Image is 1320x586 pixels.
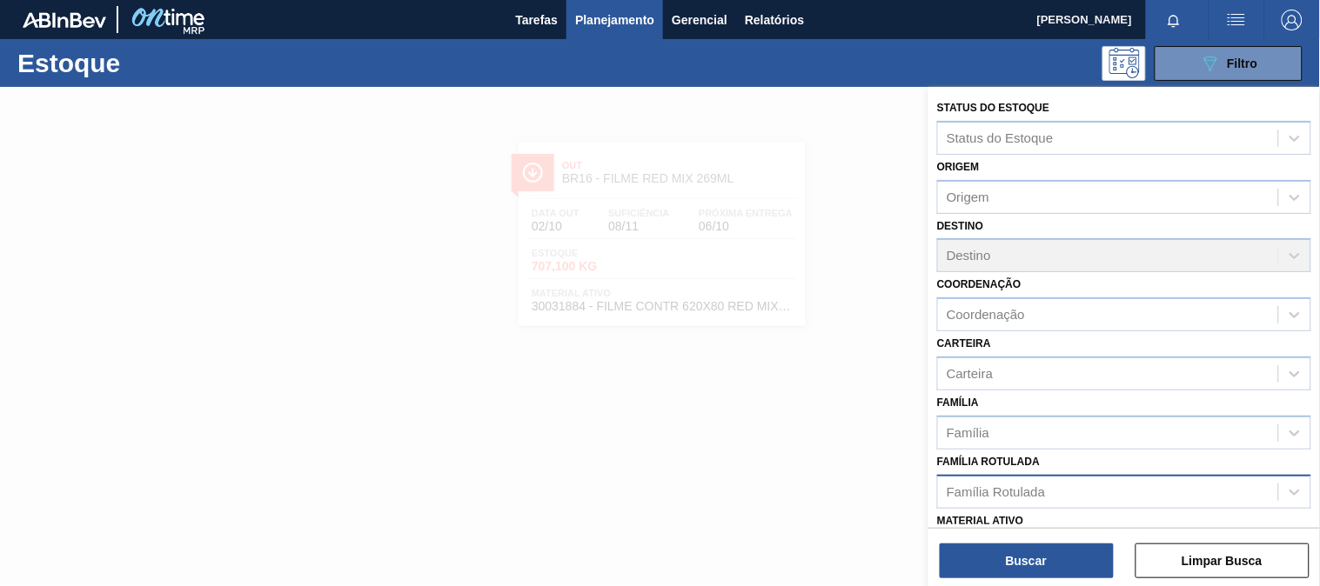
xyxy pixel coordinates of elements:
span: Filtro [1228,57,1258,70]
span: Tarefas [515,10,558,30]
div: Coordenação [947,308,1025,323]
img: userActions [1226,10,1247,30]
div: Origem [947,190,989,204]
button: Filtro [1155,46,1303,81]
div: Família [947,425,989,440]
label: Material ativo [937,515,1024,527]
label: Destino [937,220,983,232]
label: Origem [937,161,980,173]
label: Coordenação [937,278,1022,290]
button: Notificações [1146,8,1202,32]
label: Carteira [937,337,991,350]
div: Família Rotulada [947,484,1045,499]
span: Planejamento [575,10,654,30]
div: Pogramando: nenhum usuário selecionado [1102,46,1146,81]
label: Status do Estoque [937,102,1049,114]
label: Família [937,396,979,409]
span: Gerencial [672,10,727,30]
label: Família Rotulada [937,456,1040,468]
img: TNhmsLtSVTkK8tSr43FrP2fwEKptu5GPRR3wAAAABJRU5ErkJggg== [23,12,106,28]
img: Logout [1282,10,1303,30]
div: Carteira [947,366,993,381]
h1: Estoque [17,53,267,73]
div: Status do Estoque [947,130,1054,145]
span: Relatórios [745,10,804,30]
